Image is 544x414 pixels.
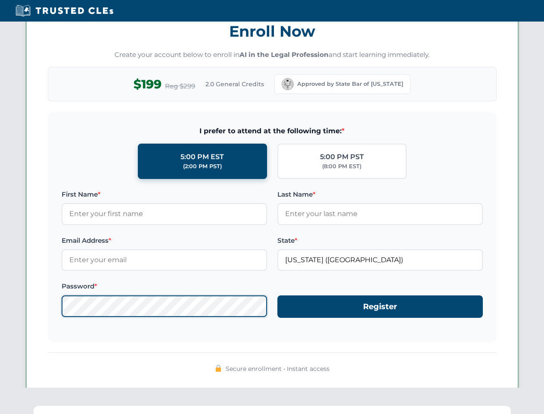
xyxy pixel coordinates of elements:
span: 2.0 General Credits [205,79,264,89]
strong: AI in the Legal Profession [239,50,329,59]
button: Register [277,295,483,318]
div: (8:00 PM EST) [322,162,361,171]
input: California (CA) [277,249,483,271]
p: Create your account below to enroll in and start learning immediately. [48,50,497,60]
img: California Bar [282,78,294,90]
div: (2:00 PM PST) [183,162,222,171]
span: Reg $299 [165,81,195,91]
span: $199 [134,75,162,94]
input: Enter your first name [62,203,267,225]
label: State [277,235,483,246]
input: Enter your last name [277,203,483,225]
img: 🔒 [215,365,222,372]
label: Email Address [62,235,267,246]
img: Trusted CLEs [13,4,116,17]
div: 5:00 PM EST [180,151,224,163]
span: I prefer to attend at the following time: [62,125,483,137]
div: 5:00 PM PST [320,151,364,163]
h3: Enroll Now [48,18,497,45]
label: Last Name [277,189,483,200]
label: Password [62,281,267,292]
span: Approved by State Bar of [US_STATE] [297,80,403,88]
label: First Name [62,189,267,200]
span: Secure enrollment • Instant access [226,364,330,373]
input: Enter your email [62,249,267,271]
